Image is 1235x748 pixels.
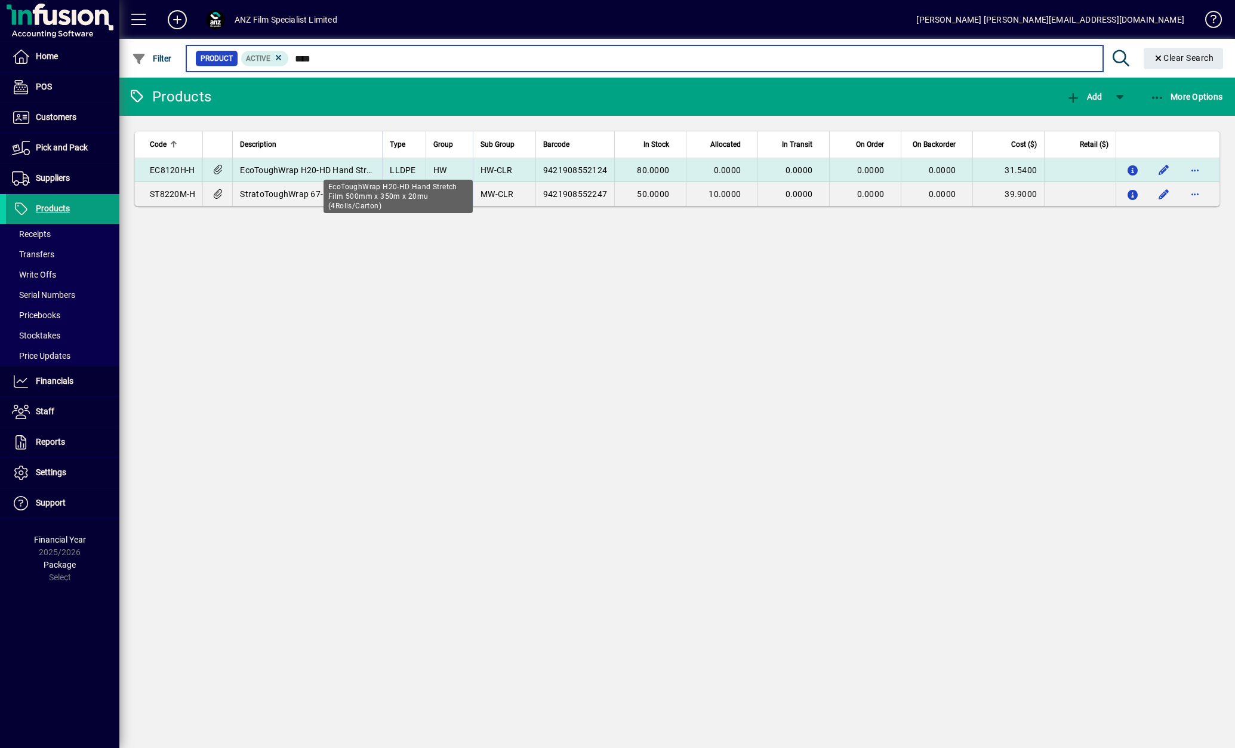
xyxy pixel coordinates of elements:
span: Customers [36,112,76,122]
span: More Options [1150,92,1223,101]
a: Suppliers [6,164,119,193]
span: Receipts [12,229,51,239]
div: EcoToughWrap H20-HD Hand Stretch Film 500mm x 350m x 20mu (4Rolls/Carton) [324,180,473,213]
span: Write Offs [12,270,56,279]
span: Barcode [543,138,569,151]
a: Price Updates [6,346,119,366]
span: 0.0000 [857,165,885,175]
span: Code [150,138,167,151]
span: POS [36,82,52,91]
div: ANZ Film Specialist Limited [235,10,337,29]
a: Reports [6,427,119,457]
span: Add [1066,92,1102,101]
span: Transfers [12,250,54,259]
span: Settings [36,467,66,477]
a: Receipts [6,224,119,244]
span: 0.0000 [929,165,956,175]
a: Settings [6,458,119,488]
a: Financials [6,367,119,396]
span: Serial Numbers [12,290,75,300]
span: EC8120H-H [150,165,195,175]
span: Support [36,498,66,507]
div: Type [390,138,418,151]
div: Allocated [694,138,752,151]
button: Profile [196,9,235,30]
button: More options [1185,184,1205,204]
span: Allocated [710,138,741,151]
span: Package [44,560,76,570]
button: Clear [1144,48,1224,69]
a: Knowledge Base [1196,2,1220,41]
span: 0.0000 [929,189,956,199]
a: POS [6,72,119,102]
span: In Transit [782,138,812,151]
span: Type [390,138,405,151]
button: Filter [129,48,175,69]
a: Pick and Pack [6,133,119,163]
button: Edit [1154,161,1174,180]
button: Edit [1154,184,1174,204]
div: Sub Group [481,138,528,151]
span: 0.0000 [714,165,741,175]
span: Products [36,204,70,213]
span: In Stock [643,138,669,151]
a: Pricebooks [6,305,119,325]
div: Barcode [543,138,607,151]
span: Pricebooks [12,310,60,320]
span: Pick and Pack [36,143,88,152]
span: Group [433,138,453,151]
span: EcoToughWrap H20-HD Hand Stretch Film 500mm x 350m x (4Rolls/Carton) [240,165,552,175]
span: Home [36,51,58,61]
span: On Backorder [913,138,956,151]
span: Cost ($) [1011,138,1037,151]
a: Serial Numbers [6,285,119,305]
span: Description [240,138,276,151]
td: 39.9000 [972,182,1044,206]
div: [PERSON_NAME] [PERSON_NAME][EMAIL_ADDRESS][DOMAIN_NAME] [916,10,1184,29]
span: 80.0000 [637,165,669,175]
span: Reports [36,437,65,447]
a: Transfers [6,244,119,264]
button: Add [1063,86,1105,107]
span: 9421908552247 [543,189,607,199]
span: Filter [132,54,172,63]
span: HW [433,165,447,175]
span: Financials [36,376,73,386]
a: Staff [6,397,119,427]
span: HW-CLR [481,165,513,175]
mat-chip: Activation Status: Active [241,51,289,66]
span: 0.0000 [857,189,885,199]
div: On Order [837,138,895,151]
button: More options [1185,161,1205,180]
button: More Options [1147,86,1226,107]
span: Clear Search [1153,53,1214,63]
span: Staff [36,407,54,416]
td: 31.5400 [972,158,1044,182]
span: LLDPE [390,165,415,175]
span: StratoToughWrap 67-M20-HD Machine Stretch Film 500mm x 1630m x (1Roll/[GEOGRAPHIC_DATA]) [240,189,644,199]
span: Product [201,53,233,64]
span: Retail ($) [1080,138,1108,151]
div: Group [433,138,466,151]
span: 0.0000 [786,189,813,199]
div: In Stock [622,138,680,151]
a: Support [6,488,119,518]
span: Active [246,54,270,63]
span: MW-CLR [481,189,514,199]
span: Price Updates [12,351,70,361]
div: In Transit [765,138,823,151]
span: 9421908552124 [543,165,607,175]
span: Suppliers [36,173,70,183]
div: Products [128,87,211,106]
div: Code [150,138,195,151]
button: Add [158,9,196,30]
span: 0.0000 [786,165,813,175]
span: 50.0000 [637,189,669,199]
span: 10.0000 [709,189,741,199]
a: Customers [6,103,119,133]
span: On Order [856,138,884,151]
div: On Backorder [908,138,966,151]
span: ST8220M-H [150,189,195,199]
a: Write Offs [6,264,119,285]
a: Stocktakes [6,325,119,346]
